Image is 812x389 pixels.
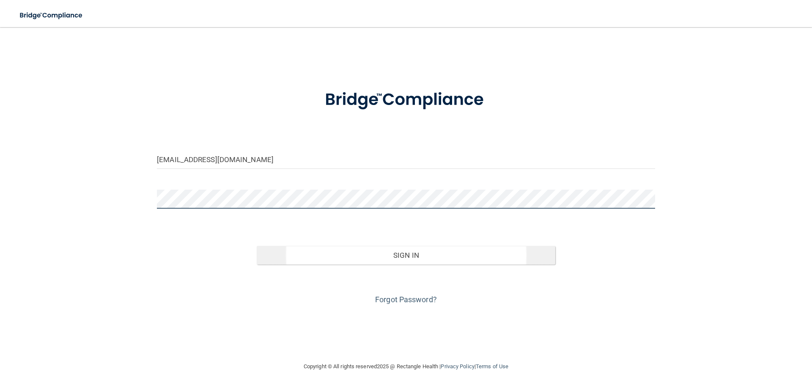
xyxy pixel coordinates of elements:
div: Copyright © All rights reserved 2025 @ Rectangle Health | | [252,353,560,380]
img: bridge_compliance_login_screen.278c3ca4.svg [13,7,91,24]
img: bridge_compliance_login_screen.278c3ca4.svg [307,78,505,122]
a: Privacy Policy [441,363,474,370]
a: Forgot Password? [375,295,437,304]
input: Email [157,150,655,169]
a: Terms of Use [476,363,508,370]
button: Sign In [257,246,556,265]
